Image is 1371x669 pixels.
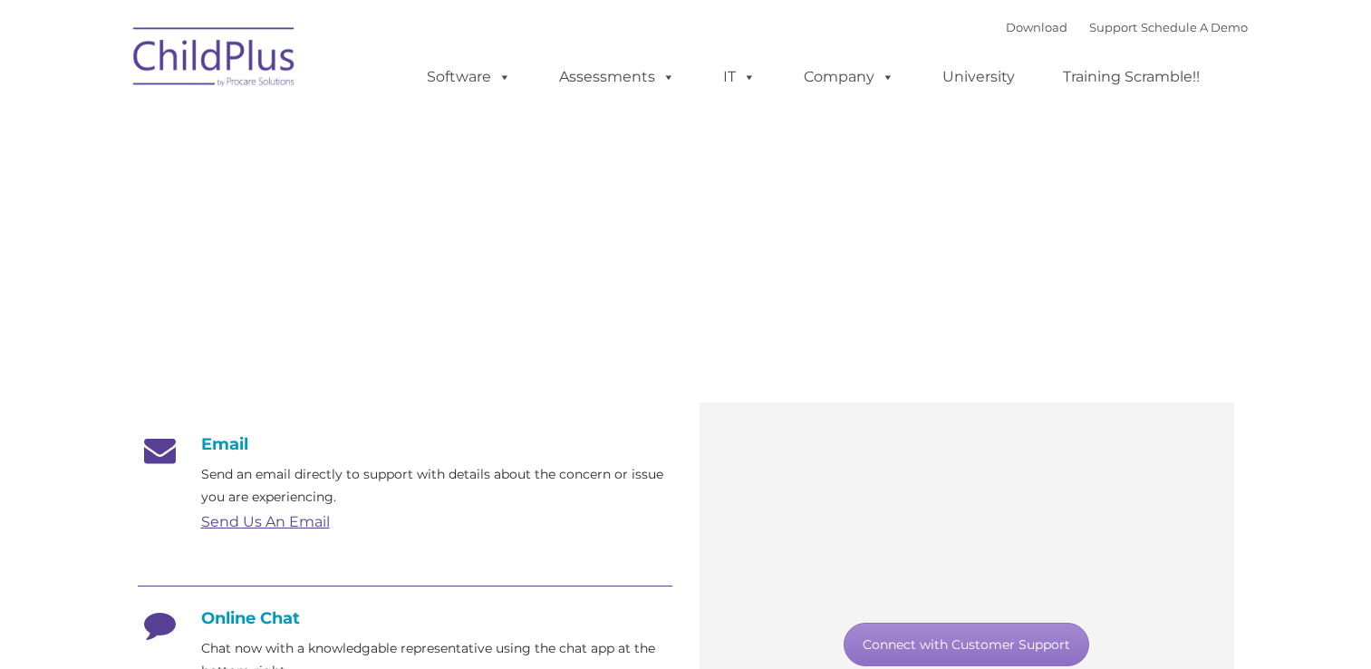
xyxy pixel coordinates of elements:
[138,608,672,628] h4: Online Chat
[1141,20,1248,34] a: Schedule A Demo
[844,623,1089,666] a: Connect with Customer Support
[1006,20,1248,34] font: |
[138,434,672,454] h4: Email
[409,59,529,95] a: Software
[1045,59,1218,95] a: Training Scramble!!
[924,59,1033,95] a: University
[1089,20,1137,34] a: Support
[201,513,330,530] a: Send Us An Email
[124,15,305,105] img: ChildPlus by Procare Solutions
[705,59,774,95] a: IT
[201,463,672,509] p: Send an email directly to support with details about the concern or issue you are experiencing.
[786,59,912,95] a: Company
[541,59,693,95] a: Assessments
[1006,20,1067,34] a: Download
